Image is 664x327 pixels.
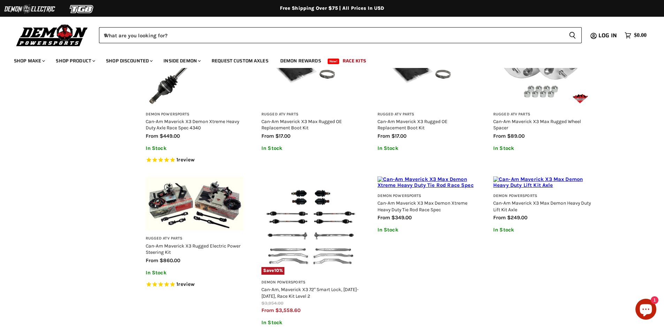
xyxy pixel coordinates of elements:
[377,133,390,139] span: from
[377,145,476,151] p: In Stock
[261,267,284,275] span: Save %
[261,133,274,139] span: from
[493,200,591,212] a: Can-Am Maverick X3 Max Demon Heavy Duty Lift Kit Axle
[261,119,342,130] a: Can-Am Maverick X3 Max Rugged OE Replacement Boot Kit
[160,257,180,264] span: $860.00
[101,54,157,68] a: Shop Discounted
[633,299,658,321] inbox-online-store-chat: Shopify online store chat
[9,51,645,68] ul: Main menu
[493,133,506,139] span: from
[621,30,650,40] a: $0.00
[261,112,360,117] h3: Rugged ATV Parts
[377,112,476,117] h3: Rugged ATV Parts
[146,145,244,151] p: In Stock
[493,112,592,117] h3: Rugged ATV Parts
[493,214,506,221] span: from
[206,54,274,68] a: Request Custom Axles
[391,214,412,221] span: $349.00
[328,59,339,64] span: New!
[377,176,476,189] img: Can-Am Maverick X3 Max Demon Xtreme Heavy Duty Tie Rod Race Spec
[178,157,194,163] span: review
[146,157,244,164] span: Rated 5.0 out of 5 stars 1 reviews
[493,176,592,189] img: Can-Am Maverick X3 Max Demon Heavy Duty Lift Kit Axle
[275,133,290,139] span: $17.00
[51,54,99,68] a: Shop Product
[9,54,49,68] a: Shop Make
[53,5,611,12] div: Free Shipping Over $75 | All Prices In USD
[261,287,359,298] a: Can-Am, Maverick X3 72" Smart Lock, [DATE]-[DATE], Race Kit Level 2
[493,227,592,233] p: In Stock
[493,193,592,199] h3: Demon Powersports
[14,23,90,47] img: Demon Powersports
[377,193,476,199] h3: Demon Powersports
[3,2,56,16] img: Demon Electric Logo 2
[261,280,360,285] h3: Demon Powersports
[598,31,617,40] span: Log in
[261,176,360,275] img: Can-Am, Maverick X3 72
[337,54,371,68] a: Race Kits
[146,281,244,288] span: Rated 5.0 out of 5 stars 1 reviews
[275,54,326,68] a: Demon Rewards
[261,145,360,151] p: In Stock
[563,27,582,43] button: Search
[146,112,244,117] h3: Demon Powersports
[146,236,244,241] h3: Rugged ATV Parts
[99,27,582,43] form: Product
[176,281,194,287] span: 1 reviews
[493,119,581,130] a: Can-Am Maverick X3 Max Rugged Wheel Spacer
[99,27,563,43] input: When autocomplete results are available use up and down arrows to review and enter to select
[261,301,283,306] span: $3,954.00
[176,157,194,163] span: 1 reviews
[146,119,239,130] a: Can-Am Maverick X3 Demon Xtreme Heavy Duty Axle Race Spec 4340
[158,54,205,68] a: Inside Demon
[146,257,158,264] span: from
[146,133,158,139] span: from
[377,214,390,221] span: from
[160,133,180,139] span: $449.00
[507,133,525,139] span: $89.00
[493,145,592,151] p: In Stock
[56,2,108,16] img: TGB Logo 2
[275,307,300,313] span: $3,558.60
[377,119,448,130] a: Can-Am Maverick X3 Rugged OE Replacement Boot Kit
[146,176,244,231] img: Can-Am Maverick X3 Rugged Electric Power Steering Kit
[261,176,360,275] a: Can-Am, Maverick X3 72Save10%
[146,243,241,255] a: Can-Am Maverick X3 Rugged Electric Power Steering Kit
[377,227,476,233] p: In Stock
[507,214,527,221] span: $249.00
[634,32,647,39] span: $0.00
[377,200,467,212] a: Can-Am Maverick X3 Max Demon Xtreme Heavy Duty Tie Rod Race Spec
[391,133,406,139] span: $17.00
[261,320,360,326] p: In Stock
[595,32,621,39] a: Log in
[274,268,279,273] span: 10
[178,281,194,287] span: review
[261,307,274,313] span: from
[146,270,244,276] p: In Stock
